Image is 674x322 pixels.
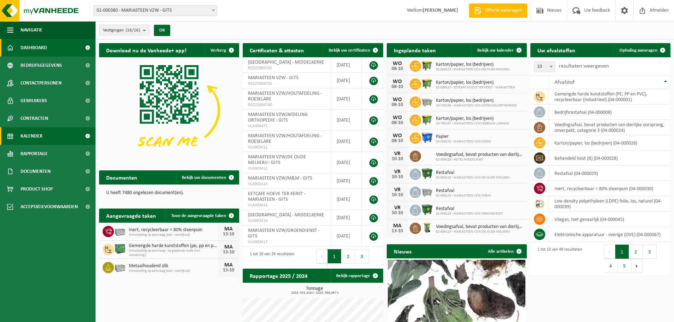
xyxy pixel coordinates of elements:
[559,63,609,69] label: resultaten weergeven
[21,163,51,180] span: Documenten
[421,59,433,71] img: WB-1100-HPE-GN-50
[390,103,404,107] div: 08-10
[390,211,404,216] div: 10-10
[534,244,582,274] div: 1 tot 10 van 49 resultaten
[205,43,238,57] button: Verberg
[106,191,232,195] p: U heeft 7480 ongelezen document(en).
[436,158,523,162] span: 02-009128 - HOTEL MIDDELPUNT
[549,120,670,135] td: voedingsafval, bevat producten van dierlijke oorsprong, onverpakt, categorie 3 (04-000024)
[436,230,523,234] span: 02-009123 - MARIASTEEN VZW/DE OUDE MELKERIJ
[421,95,433,107] img: WB-2500-GAL-GY-01
[248,60,324,65] span: [GEOGRAPHIC_DATA] - MIDDELKERKE
[390,223,404,229] div: MA
[221,244,236,250] div: MA
[604,259,618,273] button: 4
[99,43,194,57] h2: Download nu de Vanheede+ app!
[331,210,362,226] td: [DATE]
[436,152,523,158] span: Voedingsafval, bevat producten van dierlijke oorsprong, onverpakt, categorie 3
[221,268,236,273] div: 13-10
[248,154,306,165] span: MARIASTEEN VZW/DE OUDE MELKERIJ - GITS
[171,213,226,218] span: Toon de aangevraagde taken
[421,222,433,234] img: WB-0140-HPE-GN-50
[436,206,503,212] span: Restafval
[390,97,404,103] div: WO
[549,166,670,181] td: restafval (04-000029)
[221,226,236,232] div: MA
[390,84,404,89] div: 08-10
[436,104,517,108] span: 10-740238 - MARIASTEEN VZW/AFDELING ORTHOPEDIE
[436,98,517,104] span: Karton/papier, los (bedrijven)
[21,39,47,57] span: Dashboard
[248,212,324,218] span: [GEOGRAPHIC_DATA] - MIDDELKERKE
[331,226,362,247] td: [DATE]
[154,25,170,36] button: OK
[248,91,322,102] span: MARIASTEEN VZW/HOUTAFDELING - ROESELARE
[436,194,491,198] span: 02-009125 - MARIASTEEN VZW/M&M
[355,249,369,263] button: 3
[248,228,319,239] span: MARIASTEEN VZW/GROENDIENST - GITS
[93,5,217,16] span: 01-000380 - MARIASTEEN VZW - GITS
[316,249,328,263] button: Previous
[421,186,433,198] img: WB-2500-GAL-GY-01
[549,196,670,212] td: low density polyethyleen (LDPE) folie, los, naturel (04-000039)
[436,116,509,122] span: Karton/papier, los (bedrijven)
[620,48,657,53] span: Ophaling aanvragen
[421,131,433,144] img: WB-1100-HPE-BE-01
[421,113,433,125] img: WB-1100-HPE-GN-50
[530,43,582,57] h2: Uw afvalstoffen
[221,232,236,237] div: 13-10
[248,203,326,208] span: VLA903415
[246,286,383,295] h3: Tonnage
[99,170,144,184] h2: Documenten
[436,140,491,144] span: 02-009125 - MARIASTEEN VZW/M&M
[248,123,326,129] span: VLA904475
[436,86,515,90] span: 02-009127 - EETCAFE HOEVE TER KERST - MARIASTEEN
[176,170,238,185] a: Bekijk uw documenten
[129,233,218,237] span: Omwisseling op aanvraag (excl. voorrijkost)
[248,218,326,224] span: VLA903416
[390,229,404,234] div: 13-10
[114,261,126,273] img: PB-LB-0680-HPE-GY-11
[390,193,404,198] div: 10-10
[472,43,526,57] a: Bekijk uw kalender
[436,80,515,86] span: Karton/papier, los (bedrijven)
[99,25,150,35] button: Vestigingen(16/16)
[330,269,382,283] a: Bekijk rapportage
[390,79,404,84] div: WO
[94,6,217,16] span: 01-000380 - MARIASTEEN VZW - GITS
[221,250,236,255] div: 13-10
[632,259,643,273] button: Next
[248,102,326,108] span: RED25004760
[221,262,236,268] div: MA
[534,62,555,72] span: 10
[549,89,670,105] td: gemengde harde kunststoffen (PE, PP en PVC), recycleerbaar (industrieel) (04-000001)
[390,205,404,211] div: VR
[211,48,226,53] span: Verberg
[248,133,322,144] span: MARIASTEEN VZW/HOUTAFDELING - ROESELARE
[331,57,362,73] td: [DATE]
[248,166,326,171] span: VLA903412
[614,43,670,57] a: Ophaling aanvragen
[248,239,326,245] span: VLA903417
[390,175,404,180] div: 10-10
[103,25,140,36] span: Vestigingen
[21,92,47,110] span: Gebruikers
[390,133,404,139] div: WO
[248,112,308,123] span: MARIASTEEN VZW/AFDELING ORTHOPEDIE - GITS
[549,151,670,166] td: behandeld hout (B) (04-000028)
[243,43,311,57] h2: Certificaten & attesten
[246,291,383,295] span: 2024: 531,418 t - 2025: 398,667 t
[243,269,315,282] h2: Rapportage 2025 / 2024
[390,66,404,71] div: 08-10
[331,152,362,173] td: [DATE]
[436,122,509,126] span: 10-790167 - MARIASTEEN VZW/GEBOUW LANNOO
[99,57,239,162] img: Download de VHEPlus App
[482,244,526,258] a: Alle artikelen
[549,227,670,242] td: elektronische apparatuur - overige (OVE) (04-000067)
[436,224,523,230] span: Voedingsafval, bevat producten van dierlijke oorsprong, onverpakt, categorie 3
[421,204,433,216] img: WB-1100-HPE-GN-01
[618,259,632,273] button: 5
[248,75,298,81] span: MARIASTEEN VZW - GITS
[248,176,312,181] span: MARIASTEEN VZW/M&M - GITS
